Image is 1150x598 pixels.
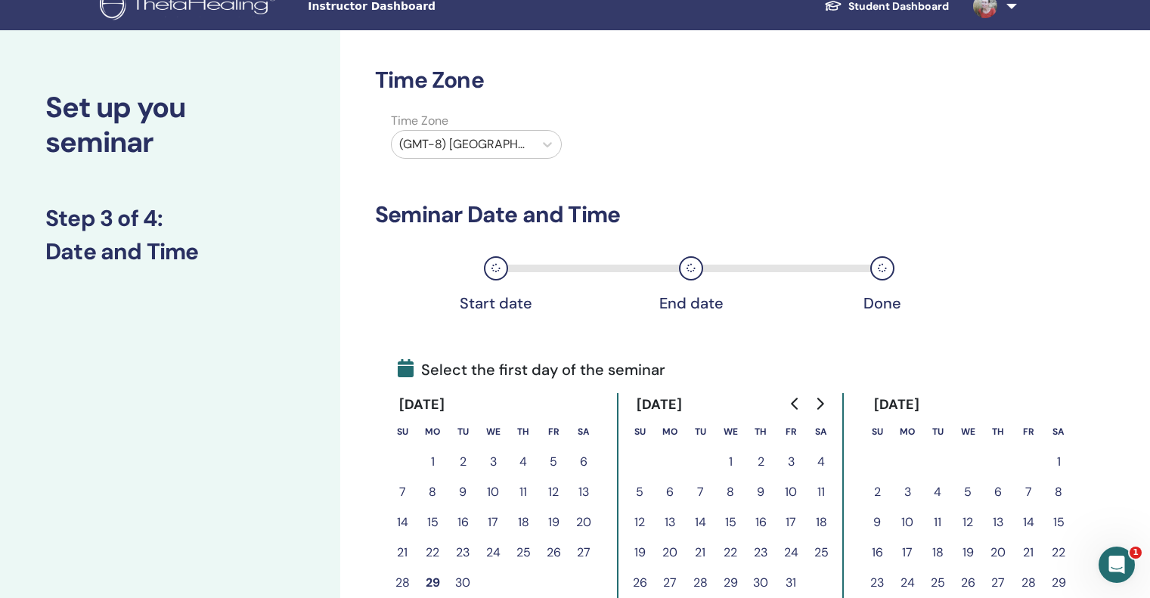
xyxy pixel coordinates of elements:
button: 21 [1013,538,1043,568]
button: 28 [1013,568,1043,598]
button: 11 [922,507,953,538]
button: 31 [776,568,806,598]
button: 16 [448,507,478,538]
h3: Date and Time [45,238,295,265]
button: 5 [538,447,569,477]
th: Saturday [1043,417,1074,447]
button: 26 [953,568,983,598]
th: Saturday [569,417,599,447]
th: Thursday [983,417,1013,447]
button: Go to previous month [783,389,807,419]
button: 29 [715,568,745,598]
button: 23 [862,568,892,598]
button: 2 [745,447,776,477]
div: Done [845,294,920,312]
button: 7 [387,477,417,507]
button: 9 [862,507,892,538]
button: 25 [922,568,953,598]
th: Wednesday [715,417,745,447]
button: 21 [685,538,715,568]
button: 17 [478,507,508,538]
div: [DATE] [387,393,457,417]
th: Sunday [387,417,417,447]
th: Friday [1013,417,1043,447]
button: 13 [983,507,1013,538]
button: 15 [417,507,448,538]
th: Friday [776,417,806,447]
button: 13 [569,477,599,507]
button: 24 [776,538,806,568]
button: 23 [448,538,478,568]
button: 9 [448,477,478,507]
button: 1 [1043,447,1074,477]
th: Sunday [862,417,892,447]
th: Tuesday [448,417,478,447]
button: 1 [417,447,448,477]
button: 2 [862,477,892,507]
button: 29 [1043,568,1074,598]
th: Friday [538,417,569,447]
th: Monday [892,417,922,447]
button: 30 [448,568,478,598]
div: End date [653,294,729,312]
button: 4 [508,447,538,477]
button: 6 [569,447,599,477]
th: Thursday [508,417,538,447]
button: 20 [569,507,599,538]
button: 18 [508,507,538,538]
button: 8 [417,477,448,507]
button: 27 [983,568,1013,598]
button: 23 [745,538,776,568]
button: 11 [508,477,538,507]
button: 6 [983,477,1013,507]
button: Go to next month [807,389,832,419]
h3: Seminar Date and Time [375,201,974,228]
button: 25 [806,538,836,568]
button: 16 [745,507,776,538]
button: 19 [953,538,983,568]
th: Monday [417,417,448,447]
button: 27 [569,538,599,568]
button: 10 [776,477,806,507]
th: Wednesday [478,417,508,447]
span: 1 [1130,547,1142,559]
button: 3 [478,447,508,477]
button: 18 [806,507,836,538]
button: 19 [538,507,569,538]
button: 24 [892,568,922,598]
div: Start date [458,294,534,312]
button: 4 [806,447,836,477]
button: 2 [448,447,478,477]
button: 8 [1043,477,1074,507]
button: 7 [1013,477,1043,507]
button: 14 [387,507,417,538]
th: Wednesday [953,417,983,447]
button: 15 [715,507,745,538]
th: Thursday [745,417,776,447]
span: Select the first day of the seminar [398,358,665,381]
button: 19 [625,538,655,568]
iframe: Intercom live chat [1099,547,1135,583]
button: 12 [625,507,655,538]
label: Time Zone [382,112,571,130]
button: 1 [715,447,745,477]
button: 9 [745,477,776,507]
button: 11 [806,477,836,507]
button: 29 [417,568,448,598]
button: 27 [655,568,685,598]
div: [DATE] [625,393,695,417]
button: 12 [953,507,983,538]
button: 25 [508,538,538,568]
button: 22 [715,538,745,568]
button: 12 [538,477,569,507]
button: 6 [655,477,685,507]
button: 7 [685,477,715,507]
button: 17 [892,538,922,568]
th: Sunday [625,417,655,447]
button: 10 [478,477,508,507]
th: Tuesday [922,417,953,447]
button: 20 [655,538,685,568]
button: 13 [655,507,685,538]
button: 26 [625,568,655,598]
button: 16 [862,538,892,568]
